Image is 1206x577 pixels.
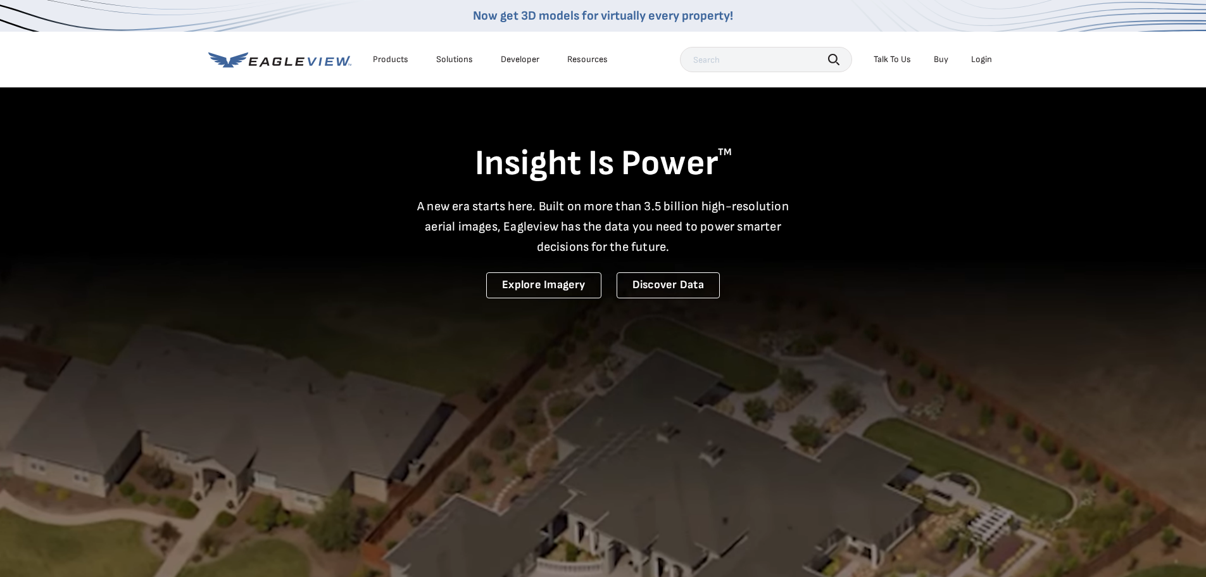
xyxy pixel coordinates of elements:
[617,272,720,298] a: Discover Data
[208,142,998,186] h1: Insight Is Power
[567,54,608,65] div: Resources
[486,272,601,298] a: Explore Imagery
[373,54,408,65] div: Products
[436,54,473,65] div: Solutions
[874,54,911,65] div: Talk To Us
[680,47,852,72] input: Search
[410,196,797,257] p: A new era starts here. Built on more than 3.5 billion high-resolution aerial images, Eagleview ha...
[934,54,948,65] a: Buy
[971,54,992,65] div: Login
[718,146,732,158] sup: TM
[501,54,539,65] a: Developer
[473,8,733,23] a: Now get 3D models for virtually every property!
